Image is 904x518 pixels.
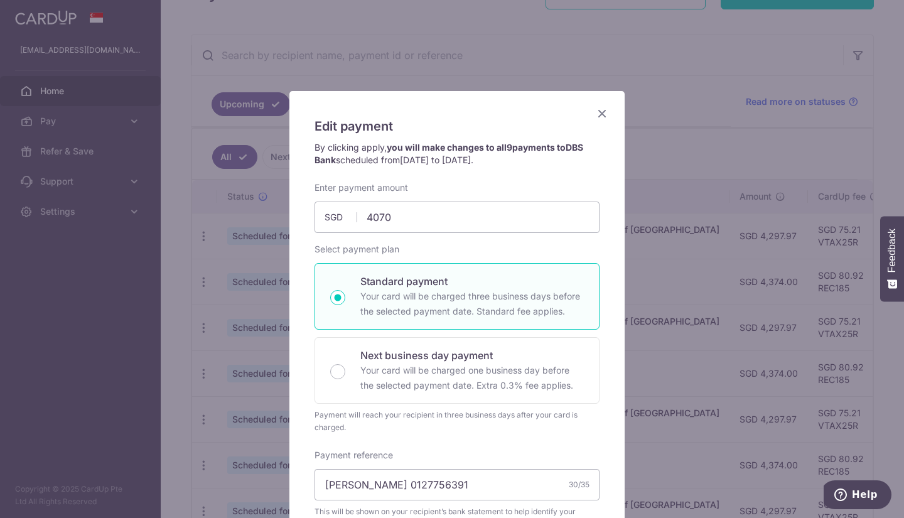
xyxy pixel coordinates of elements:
[400,154,471,165] span: [DATE] to [DATE]
[360,274,584,289] p: Standard payment
[315,116,600,136] h5: Edit payment
[360,289,584,319] p: Your card will be charged three business days before the selected payment date. Standard fee appl...
[315,181,408,194] label: Enter payment amount
[325,211,357,224] span: SGD
[315,142,583,165] strong: you will make changes to all payments to
[569,478,589,491] div: 30/35
[360,363,584,393] p: Your card will be charged one business day before the selected payment date. Extra 0.3% fee applies.
[360,348,584,363] p: Next business day payment
[824,480,891,512] iframe: Opens a widget where you can find more information
[880,216,904,301] button: Feedback - Show survey
[315,243,399,256] label: Select payment plan
[315,409,600,434] div: Payment will reach your recipient in three business days after your card is charged.
[886,229,898,272] span: Feedback
[315,202,600,233] input: 0.00
[315,141,600,166] p: By clicking apply, scheduled from .
[595,106,610,121] button: Close
[507,142,512,153] span: 9
[315,449,393,461] label: Payment reference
